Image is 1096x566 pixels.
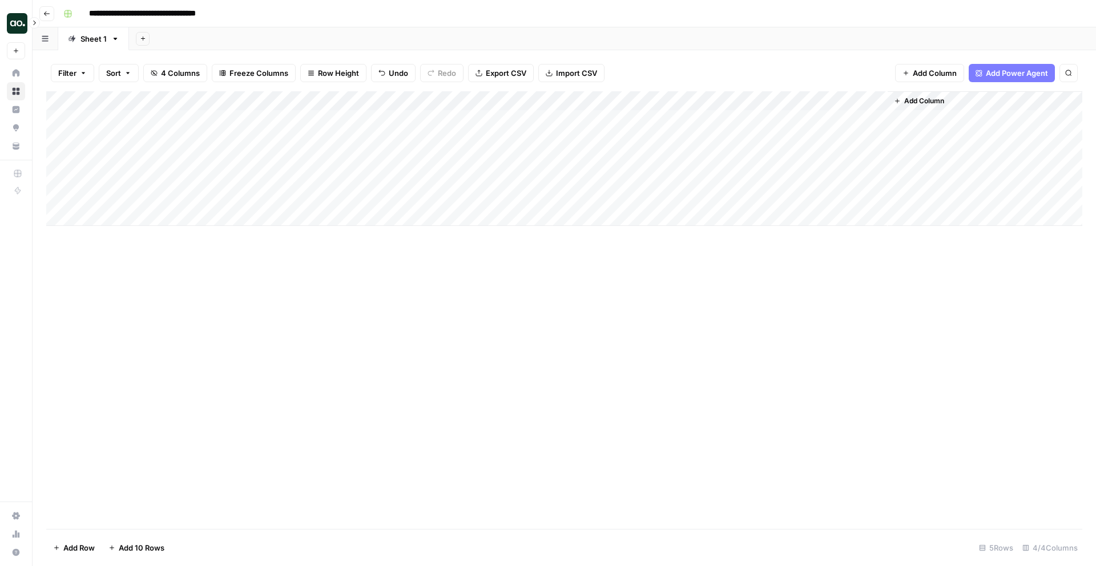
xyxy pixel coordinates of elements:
button: 4 Columns [143,64,207,82]
a: Insights [7,100,25,119]
button: Import CSV [538,64,605,82]
span: Freeze Columns [229,67,288,79]
button: Row Height [300,64,366,82]
span: Import CSV [556,67,597,79]
span: Add Power Agent [986,67,1048,79]
button: Add Row [46,539,102,557]
a: Your Data [7,137,25,155]
span: Export CSV [486,67,526,79]
a: Sheet 1 [58,27,129,50]
span: 4 Columns [161,67,200,79]
button: Add Column [895,64,964,82]
span: Add Column [913,67,957,79]
button: Export CSV [468,64,534,82]
button: Sort [99,64,139,82]
button: Add Column [889,94,949,108]
button: Workspace: AO Internal Ops [7,9,25,38]
span: Redo [438,67,456,79]
img: AO Internal Ops Logo [7,13,27,34]
a: Browse [7,82,25,100]
a: Usage [7,525,25,543]
div: 5 Rows [974,539,1018,557]
a: Home [7,64,25,82]
button: Filter [51,64,94,82]
span: Add Row [63,542,95,553]
span: Sort [106,67,121,79]
span: Row Height [318,67,359,79]
button: Help + Support [7,543,25,561]
span: Add Column [904,96,944,106]
button: Redo [420,64,464,82]
button: Add Power Agent [969,64,1055,82]
div: Sheet 1 [80,33,107,45]
button: Add 10 Rows [102,539,171,557]
span: Undo [389,67,408,79]
a: Settings [7,507,25,525]
a: Opportunities [7,119,25,137]
button: Freeze Columns [212,64,296,82]
span: Add 10 Rows [119,542,164,553]
button: Undo [371,64,416,82]
span: Filter [58,67,76,79]
div: 4/4 Columns [1018,539,1082,557]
